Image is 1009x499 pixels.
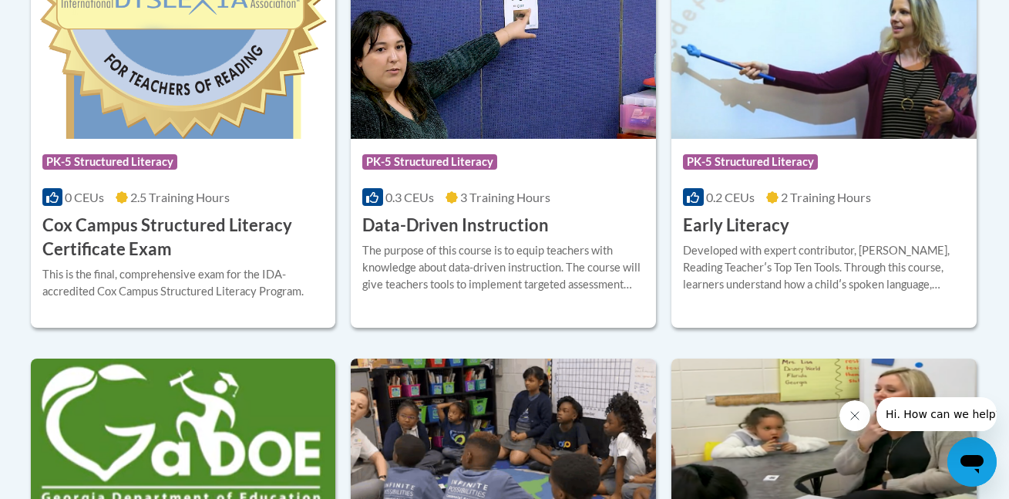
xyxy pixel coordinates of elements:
span: 3 Training Hours [460,190,550,204]
span: 0.3 CEUs [385,190,434,204]
span: Hi. How can we help? [9,11,125,23]
h3: Cox Campus Structured Literacy Certificate Exam [42,214,325,261]
span: 0 CEUs [65,190,104,204]
div: Developed with expert contributor, [PERSON_NAME], Reading Teacherʹs Top Ten Tools. Through this c... [683,242,965,293]
iframe: Message from company [876,397,997,431]
span: PK-5 Structured Literacy [362,154,497,170]
iframe: Close message [839,400,870,431]
span: 2 Training Hours [781,190,871,204]
span: 0.2 CEUs [706,190,755,204]
span: PK-5 Structured Literacy [42,154,177,170]
iframe: Button to launch messaging window [947,437,997,487]
div: The purpose of this course is to equip teachers with knowledge about data-driven instruction. The... [362,242,644,293]
span: 2.5 Training Hours [130,190,230,204]
span: PK-5 Structured Literacy [683,154,818,170]
h3: Data-Driven Instruction [362,214,549,238]
div: This is the final, comprehensive exam for the IDA-accredited Cox Campus Structured Literacy Program. [42,266,325,300]
h3: Early Literacy [683,214,789,238]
